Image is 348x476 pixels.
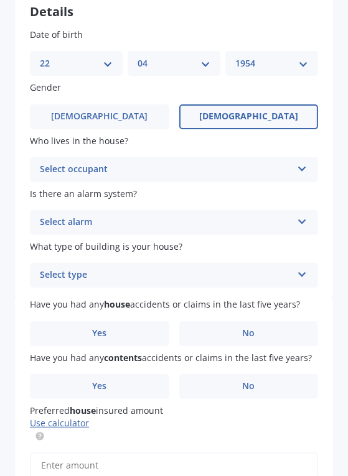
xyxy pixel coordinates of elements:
span: [DEMOGRAPHIC_DATA] [51,111,148,122]
span: Gender [30,82,61,94]
b: contents [104,352,142,364]
span: Date of birth [30,29,83,40]
span: Preferred insured amount [30,405,163,416]
span: [DEMOGRAPHIC_DATA] [199,111,298,122]
b: house [104,299,130,311]
b: house [70,405,96,416]
div: Select type [40,268,292,283]
div: Select alarm [40,215,292,230]
span: Is there an alarm system? [30,188,137,199]
a: Use calculator [30,417,163,429]
span: What type of building is your house? [30,240,182,252]
span: Who lives in the house? [30,135,128,147]
span: Have you had any accidents or claims in the last five years? [30,299,300,311]
span: No [242,381,255,391]
span: No [242,328,255,339]
span: Have you had any accidents or claims in the last five years? [30,352,312,364]
div: Select occupant [40,162,292,177]
span: Yes [92,328,106,339]
span: Yes [92,381,106,391]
